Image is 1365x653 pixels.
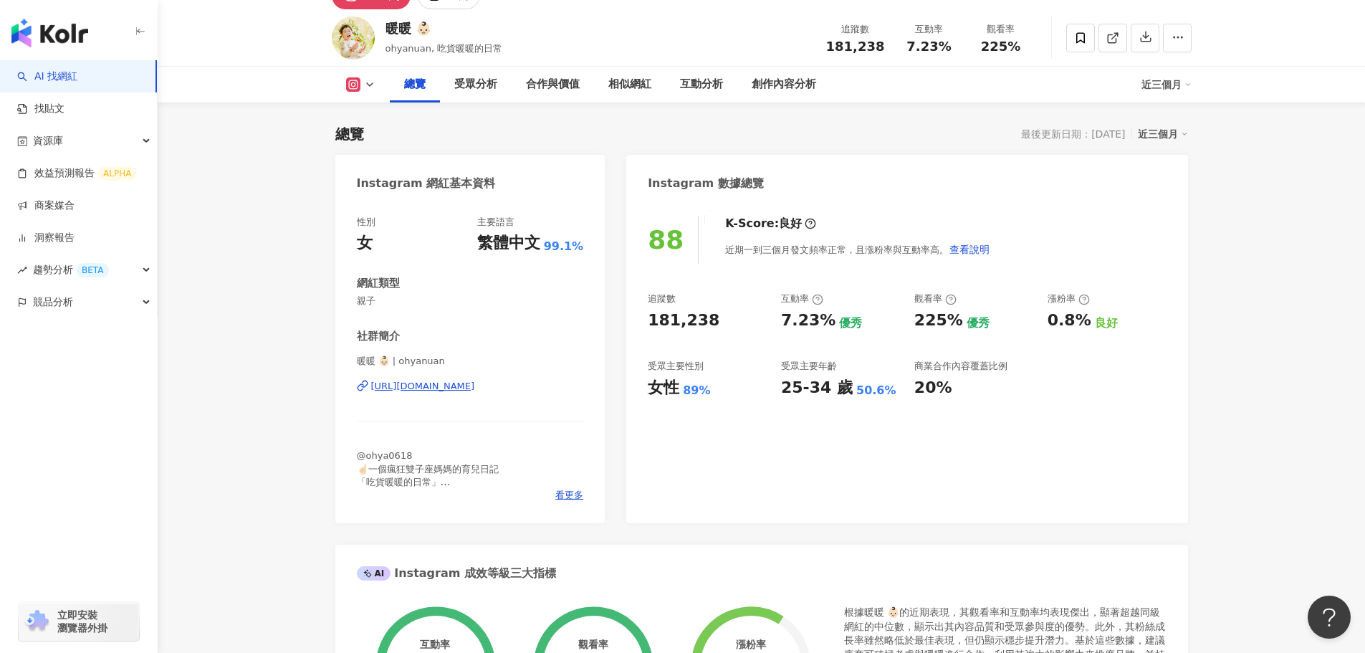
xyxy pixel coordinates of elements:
[11,19,88,47] img: logo
[781,310,835,332] div: 7.23%
[752,76,816,93] div: 創作內容分析
[608,76,651,93] div: 相似網紅
[454,76,497,93] div: 受眾分析
[357,566,556,581] div: Instagram 成效等級三大指標
[17,102,64,116] a: 找貼文
[974,22,1028,37] div: 觀看率
[680,76,723,93] div: 互動分析
[949,235,990,264] button: 查看說明
[385,43,503,54] span: ohyanuan, 吃貨暖暖的日常
[779,216,802,232] div: 良好
[385,19,503,37] div: 暖暖 👶🏻
[578,639,608,650] div: 觀看率
[17,199,75,213] a: 商案媒合
[357,176,496,191] div: Instagram 網紅基本資料
[332,16,375,59] img: KOL Avatar
[914,377,952,399] div: 20%
[781,360,837,373] div: 受眾主要年齡
[17,70,77,84] a: searchAI 找網紅
[17,231,75,245] a: 洞察報告
[914,292,957,305] div: 觀看率
[648,292,676,305] div: 追蹤數
[357,329,400,344] div: 社群簡介
[856,383,896,399] div: 50.6%
[357,380,584,393] a: [URL][DOMAIN_NAME]
[1048,310,1091,332] div: 0.8%
[1021,128,1125,140] div: 最後更新日期：[DATE]
[357,566,391,581] div: AI
[19,602,139,641] a: chrome extension立即安裝 瀏覽器外掛
[725,216,816,232] div: K-Score :
[335,124,364,144] div: 總覽
[839,315,862,331] div: 優秀
[76,263,109,277] div: BETA
[33,286,73,318] span: 競品分析
[477,216,514,229] div: 主要語言
[1095,315,1118,331] div: 良好
[357,450,499,513] span: @ohya0618 ☝🏻一個瘋狂雙子座媽媽的育兒日記 「吃貨暖暖的日常」 用吃來療癒大家♥ #暖暖妳在吃什麼
[477,232,540,254] div: 繁體中文
[826,22,885,37] div: 追蹤數
[371,380,475,393] div: [URL][DOMAIN_NAME]
[357,276,400,291] div: 網紅類型
[648,360,704,373] div: 受眾主要性別
[648,377,679,399] div: 女性
[555,489,583,502] span: 看更多
[949,244,990,255] span: 查看說明
[1138,125,1188,143] div: 近三個月
[1048,292,1090,305] div: 漲粉率
[648,225,684,254] div: 88
[648,176,764,191] div: Instagram 數據總覽
[914,310,963,332] div: 225%
[725,235,990,264] div: 近期一到三個月發文頻率正常，且漲粉率與互動率高。
[357,232,373,254] div: 女
[781,377,853,399] div: 25-34 歲
[967,315,990,331] div: 優秀
[648,310,719,332] div: 181,238
[914,360,1007,373] div: 商業合作內容覆蓋比例
[33,125,63,157] span: 資源庫
[736,639,766,650] div: 漲粉率
[357,216,375,229] div: 性別
[826,39,885,54] span: 181,238
[23,610,51,633] img: chrome extension
[1141,73,1192,96] div: 近三個月
[683,383,710,399] div: 89%
[17,265,27,275] span: rise
[357,355,584,368] span: 暖暖 👶🏻 | ohyanuan
[420,639,450,650] div: 互動率
[1308,596,1351,639] iframe: Help Scout Beacon - Open
[981,39,1021,54] span: 225%
[357,295,584,308] span: 親子
[906,39,951,54] span: 7.23%
[404,76,426,93] div: 總覽
[526,76,580,93] div: 合作與價值
[781,292,823,305] div: 互動率
[17,166,137,181] a: 效益預測報告ALPHA
[57,609,107,634] span: 立即安裝 瀏覽器外掛
[902,22,957,37] div: 互動率
[33,254,109,286] span: 趨勢分析
[544,239,584,254] span: 99.1%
